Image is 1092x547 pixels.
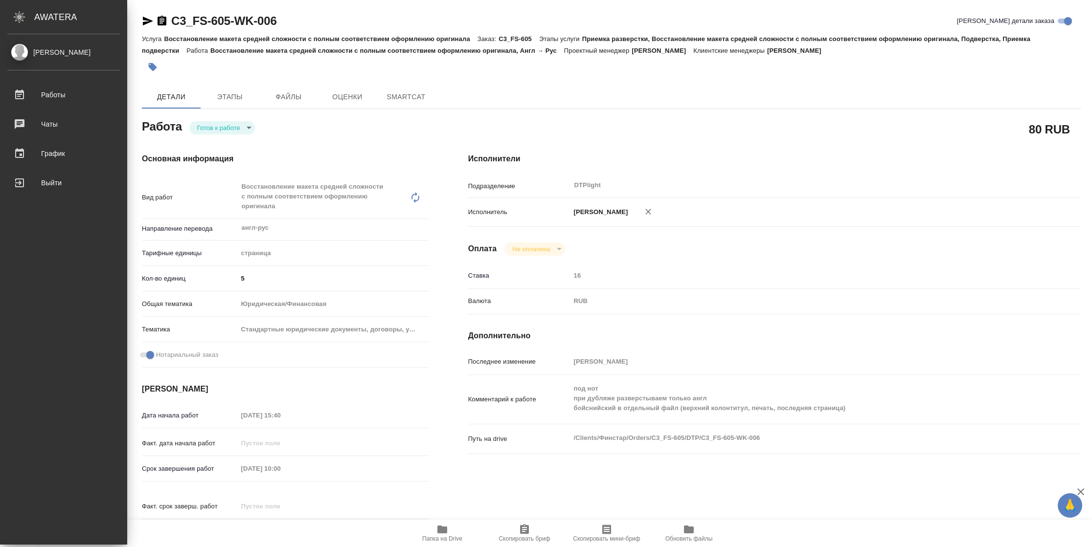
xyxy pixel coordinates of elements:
input: Пустое поле [238,408,323,422]
button: Скопировать ссылку [156,15,168,27]
h4: Оплата [468,243,497,255]
h4: [PERSON_NAME] [142,383,429,395]
span: [PERSON_NAME] детали заказа [957,16,1054,26]
p: [PERSON_NAME] [632,47,693,54]
div: Работы [7,88,120,102]
button: Скопировать ссылку для ЯМессенджера [142,15,154,27]
div: [PERSON_NAME] [7,47,120,58]
p: [PERSON_NAME] [767,47,829,54]
h4: Дополнительно [468,330,1081,342]
span: Папка на Drive [422,535,462,542]
p: [PERSON_NAME] [570,207,628,217]
div: Готов к работе [504,242,565,256]
input: Пустое поле [238,499,323,513]
p: Факт. срок заверш. работ [142,502,238,511]
p: Дата начала работ [142,411,238,420]
input: Пустое поле [570,268,1030,283]
a: C3_FS-605-WK-006 [171,14,277,27]
p: Восстановление макета средней сложности с полным соответствием оформлению оригинала, Англ → Рус [210,47,564,54]
p: Клиентские менеджеры [693,47,767,54]
button: Удалить исполнителя [637,201,659,222]
button: Обновить файлы [648,520,730,547]
h2: Работа [142,117,182,134]
span: Детали [148,91,195,103]
span: Скопировать мини-бриф [573,535,640,542]
button: Папка на Drive [401,520,483,547]
p: Тематика [142,325,238,334]
div: RUB [570,293,1030,309]
input: ✎ Введи что-нибудь [238,271,429,285]
p: Услуга [142,35,164,43]
button: Добавить тэг [142,56,163,78]
textarea: /Clients/Финстар/Orders/C3_FS-605/DTP/C3_FS-605-WK-006 [570,430,1030,446]
p: Кол-во единиц [142,274,238,284]
span: Обновить файлы [665,535,713,542]
p: Исполнитель [468,207,570,217]
p: Комментарий к работе [468,394,570,404]
button: Скопировать мини-бриф [566,520,648,547]
span: Этапы [206,91,253,103]
button: 🙏 [1058,493,1082,518]
p: Валюта [468,296,570,306]
div: Юридическая/Финансовая [238,296,429,312]
p: Ставка [468,271,570,281]
span: Скопировать бриф [499,535,550,542]
div: Чаты [7,117,120,131]
p: Последнее изменение [468,357,570,367]
a: Выйти [2,171,125,195]
div: страница [238,245,429,262]
h4: Исполнители [468,153,1081,165]
p: Общая тематика [142,299,238,309]
button: Не оплачена [509,245,553,253]
p: Тарифные единицы [142,248,238,258]
p: Подразделение [468,181,570,191]
span: SmartCat [383,91,430,103]
h4: Основная информация [142,153,429,165]
span: Нотариальный заказ [156,350,218,360]
h2: 80 RUB [1029,121,1070,137]
div: Готов к работе [189,121,255,134]
textarea: под нот при дубляже разверстываем только англ бойснийский в отдельный файл (верхний колонтитул, п... [570,380,1030,416]
a: График [2,141,125,166]
span: Оценки [324,91,371,103]
p: Факт. дата начала работ [142,438,238,448]
span: Файлы [265,91,312,103]
p: Вид работ [142,193,238,202]
p: Заказ: [478,35,499,43]
input: Пустое поле [238,461,323,476]
p: Восстановление макета средней сложности с полным соответствием оформлению оригинала [164,35,477,43]
p: Направление перевода [142,224,238,234]
a: Работы [2,83,125,107]
div: График [7,146,120,161]
button: Скопировать бриф [483,520,566,547]
p: Этапы услуги [539,35,582,43]
p: Срок завершения работ [142,464,238,474]
div: Стандартные юридические документы, договоры, уставы [238,321,429,338]
div: Выйти [7,175,120,190]
button: Готов к работе [194,124,243,132]
p: Проектный менеджер [564,47,632,54]
a: Чаты [2,112,125,136]
span: 🙏 [1062,495,1078,516]
p: Путь на drive [468,434,570,444]
div: AWATERA [34,7,127,27]
p: Приемка разверстки, Восстановление макета средней сложности с полным соответствием оформлению ори... [142,35,1030,54]
input: Пустое поле [570,354,1030,369]
input: Пустое поле [238,436,323,450]
p: Работа [186,47,210,54]
p: C3_FS-605 [499,35,539,43]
